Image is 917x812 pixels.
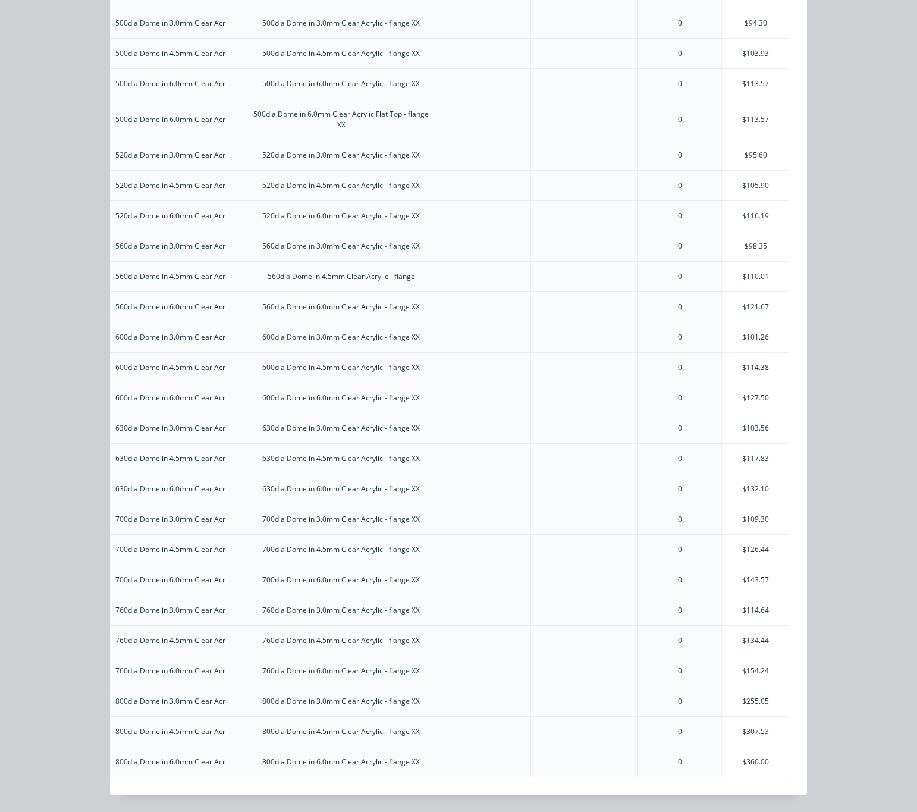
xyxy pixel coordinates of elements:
div: 760dia Dome in 6.0mm Clear Acrylic - flange XX [262,666,420,676]
div: 600dia Dome in 4.5mm Clear Acr [115,362,225,373]
div: $114.38 [722,353,789,383]
div: 0 [678,302,682,312]
div: 600dia Dome in 6.0mm Clear Acr [115,393,225,403]
div: $114.64 [722,595,789,625]
div: 500dia Dome in 6.0mm Clear Acr [115,79,225,89]
div: 600dia Dome in 3.0mm Clear Acrylic - flange XX [262,332,420,343]
div: 700dia Dome in 4.5mm Clear Acrylic - flange XX [262,544,420,555]
div: 600dia Dome in 4.5mm Clear Acrylic - flange XX [262,362,420,373]
div: 0 [678,79,682,89]
div: $103.93 [722,39,789,68]
div: $127.50 [722,383,789,413]
div: 0 [678,635,682,646]
div: $95.60 [722,140,789,170]
div: 700dia Dome in 4.5mm Clear Acr [115,544,225,555]
div: $109.30 [722,504,789,534]
div: $98.35 [722,231,789,261]
div: 760dia Dome in 3.0mm Clear Acr [115,605,225,616]
div: $143.57 [722,565,789,595]
div: 0 [678,150,682,161]
div: 520dia Dome in 4.5mm Clear Acrylic - flange XX [262,180,420,191]
div: 800dia Dome in 6.0mm Clear Acrylic - flange XX [262,757,420,767]
div: 800dia Dome in 3.0mm Clear Acr [115,696,225,707]
div: 500dia Dome in 3.0mm Clear Acr [115,18,225,29]
div: 760dia Dome in 3.0mm Clear Acrylic - flange XX [262,605,420,616]
div: 0 [678,362,682,373]
div: $132.10 [722,474,789,504]
div: 630dia Dome in 4.5mm Clear Acrylic - flange XX [262,453,420,464]
div: $121.67 [722,292,789,322]
div: 0 [678,575,682,585]
div: 0 [678,180,682,191]
div: $110.01 [722,262,789,291]
div: 0 [678,393,682,403]
div: 0 [678,271,682,282]
div: 0 [678,332,682,343]
div: 760dia Dome in 4.5mm Clear Acrylic - flange XX [262,635,420,646]
div: 800dia Dome in 4.5mm Clear Acr [115,726,225,737]
div: 560dia Dome in 3.0mm Clear Acrylic - flange XX [262,241,420,252]
div: 0 [678,544,682,555]
div: 0 [678,696,682,707]
div: 500dia Dome in 4.5mm Clear Acrylic - flange XX [262,48,420,59]
div: 630dia Dome in 3.0mm Clear Acr [115,423,225,434]
div: 700dia Dome in 6.0mm Clear Acr [115,575,225,585]
div: 520dia Dome in 6.0mm Clear Acr [115,211,225,221]
div: 0 [678,605,682,616]
div: $360.00 [722,747,789,777]
div: 500dia Dome in 6.0mm Clear Acrylic Flat Top - flange XX [253,109,429,130]
div: 0 [678,453,682,464]
div: 0 [678,726,682,737]
div: 520dia Dome in 3.0mm Clear Acrylic - flange XX [262,150,420,161]
div: 800dia Dome in 3.0mm Clear Acrylic - flange XX [262,696,420,707]
div: 800dia Dome in 6.0mm Clear Acr [115,757,225,767]
div: 500dia Dome in 3.0mm Clear Acrylic - flange XX [262,18,420,29]
div: $105.90 [722,171,789,200]
div: 0 [678,484,682,494]
div: 0 [678,666,682,676]
div: 500dia Dome in 4.5mm Clear Acr [115,48,225,59]
div: 760dia Dome in 4.5mm Clear Acr [115,635,225,646]
div: 0 [678,423,682,434]
div: $134.44 [722,626,789,656]
div: 630dia Dome in 4.5mm Clear Acr [115,453,225,464]
div: 630dia Dome in 6.0mm Clear Acrylic - flange XX [262,484,420,494]
div: 800dia Dome in 4.5mm Clear Acrylic - flange XX [262,726,420,737]
div: $113.57 [722,99,789,140]
div: $117.83 [722,444,789,474]
div: 630dia Dome in 6.0mm Clear Acr [115,484,225,494]
div: 760dia Dome in 6.0mm Clear Acr [115,666,225,676]
div: 500dia Dome in 6.0mm Clear Acrylic - flange XX [262,79,420,89]
div: 700dia Dome in 3.0mm Clear Acrylic - flange XX [262,514,420,525]
div: 560dia Dome in 3.0mm Clear Acr [115,241,225,252]
div: 520dia Dome in 6.0mm Clear Acrylic - flange XX [262,211,420,221]
div: $101.26 [722,322,789,352]
div: $116.19 [722,201,789,231]
div: 500dia Dome in 6.0mm Clear Acr [115,114,225,125]
div: $113.57 [722,69,789,99]
div: 560dia Dome in 4.5mm Clear Acrylic - flange [268,271,415,282]
div: 0 [678,241,682,252]
div: 600dia Dome in 6.0mm Clear Acrylic - flange XX [262,393,420,403]
div: $103.56 [722,413,789,443]
div: 630dia Dome in 3.0mm Clear Acrylic - flange XX [262,423,420,434]
div: 560dia Dome in 6.0mm Clear Acrylic - flange XX [262,302,420,312]
div: 560dia Dome in 4.5mm Clear Acr [115,271,225,282]
div: $255.05 [722,686,789,716]
div: 0 [678,211,682,221]
div: 0 [678,48,682,59]
div: 560dia Dome in 6.0mm Clear Acr [115,302,225,312]
div: $126.44 [722,535,789,565]
div: 700dia Dome in 3.0mm Clear Acr [115,514,225,525]
div: 0 [678,757,682,767]
div: 0 [678,18,682,29]
div: 600dia Dome in 3.0mm Clear Acr [115,332,225,343]
div: $307.53 [722,717,789,747]
div: 520dia Dome in 4.5mm Clear Acr [115,180,225,191]
div: $154.24 [722,656,789,686]
div: 0 [678,514,682,525]
div: 520dia Dome in 3.0mm Clear Acr [115,150,225,161]
div: 0 [678,114,682,125]
div: $94.30 [722,8,789,38]
div: 700dia Dome in 6.0mm Clear Acrylic - flange XX [262,575,420,585]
